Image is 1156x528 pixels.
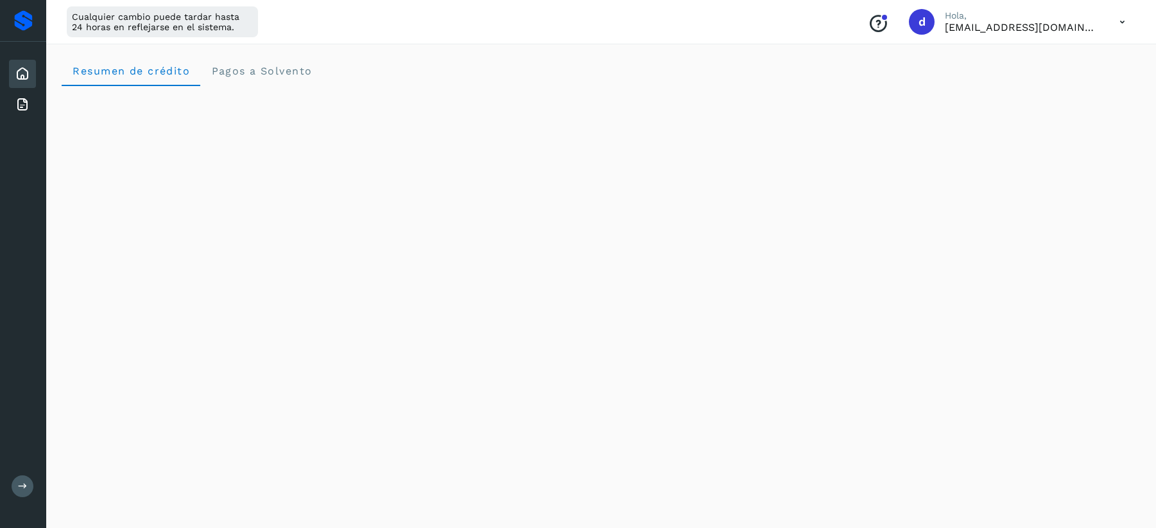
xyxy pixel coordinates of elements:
div: Cualquier cambio puede tardar hasta 24 horas en reflejarse en el sistema. [67,6,258,37]
p: Hola, [945,10,1099,21]
div: Facturas [9,91,36,119]
span: Resumen de crédito [72,65,190,77]
span: Pagos a Solvento [211,65,312,77]
div: Inicio [9,60,36,88]
p: dafne.farrera@8w.com.mx [945,21,1099,33]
